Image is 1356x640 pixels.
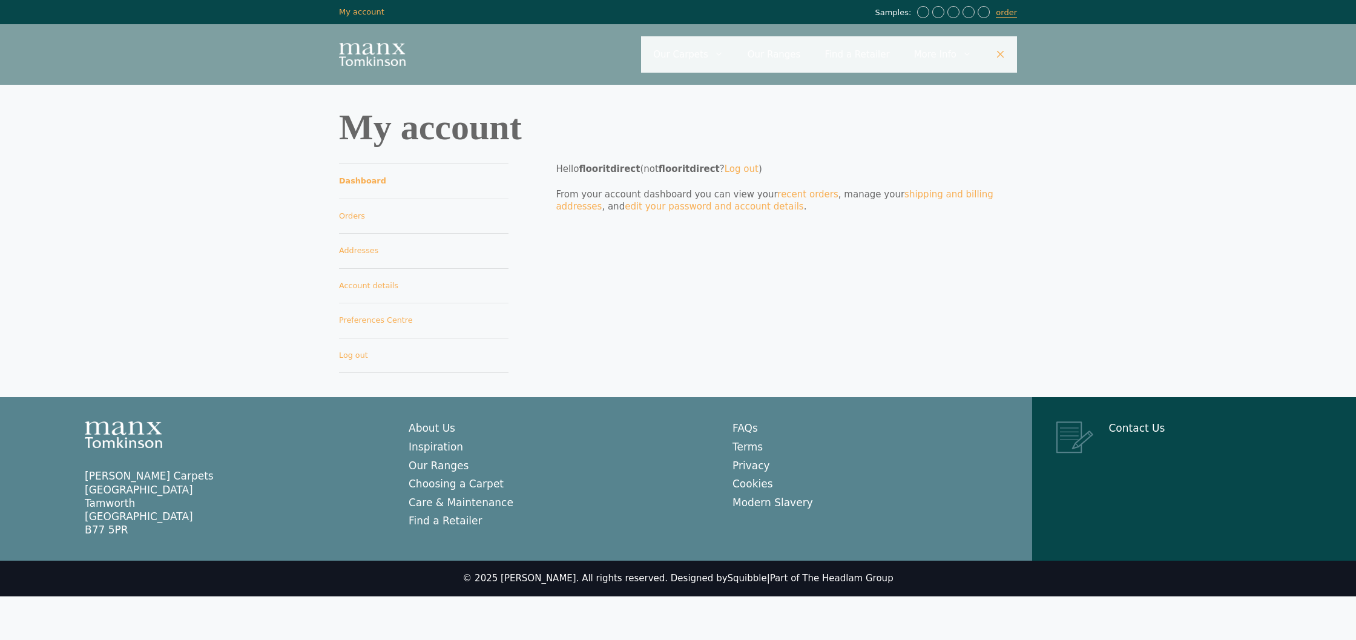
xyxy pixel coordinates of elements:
[339,199,508,234] a: Orders
[409,478,504,490] a: Choosing a Carpet
[996,8,1017,18] a: order
[732,496,813,509] a: Modern Slavery
[339,109,1017,145] h1: My account
[556,189,993,212] a: shipping and billing addresses
[777,189,838,200] a: recent orders
[725,163,759,174] a: Log out
[409,496,513,509] a: Care & Maintenance
[339,234,508,269] a: Addresses
[339,43,406,66] img: Manx Tomkinson
[556,163,1017,176] p: Hello (not ? )
[339,269,508,304] a: Account details
[659,163,720,174] strong: flooritdirect
[339,303,508,338] a: Preferences Centre
[732,478,773,490] a: Cookies
[875,8,914,18] span: Samples:
[85,421,162,448] img: Manx Tomkinson Logo
[409,441,463,453] a: Inspiration
[85,469,384,536] p: [PERSON_NAME] Carpets [GEOGRAPHIC_DATA] Tamworth [GEOGRAPHIC_DATA] B77 5PR
[462,573,893,585] div: © 2025 [PERSON_NAME]. All rights reserved. Designed by |
[732,460,770,472] a: Privacy
[625,201,804,212] a: edit your password and account details
[339,164,508,199] a: Dashboard
[641,36,1017,73] nav: Primary
[1109,422,1165,434] a: Contact Us
[732,441,763,453] a: Terms
[579,163,640,174] strong: flooritdirect
[984,36,1017,73] a: Close Search Bar
[339,7,384,16] a: My account
[409,515,482,527] a: Find a Retailer
[770,573,894,584] a: Part of The Headlam Group
[556,189,1017,213] p: From your account dashboard you can view your , manage your , and .
[339,338,508,374] a: Log out
[409,460,469,472] a: Our Ranges
[728,573,767,584] a: Squibble
[339,163,508,373] nav: Account pages
[732,422,758,434] a: FAQs
[409,422,455,434] a: About Us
